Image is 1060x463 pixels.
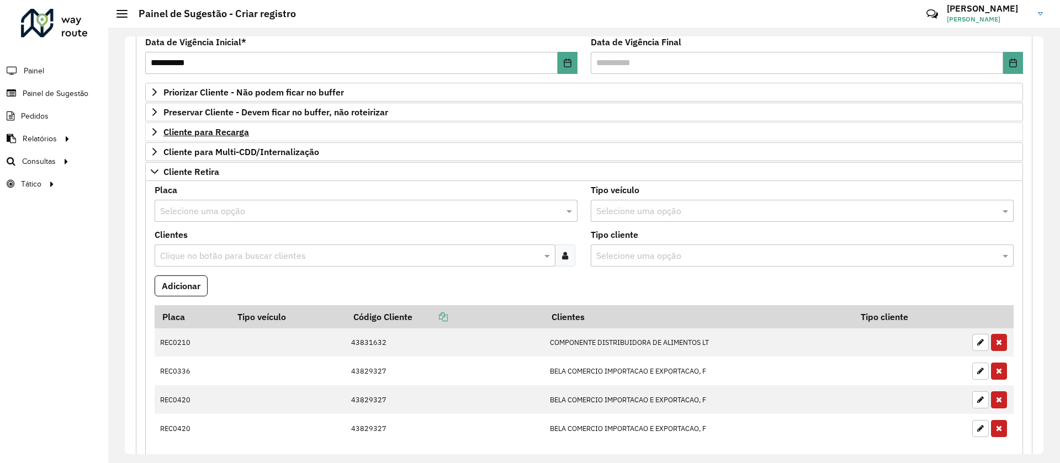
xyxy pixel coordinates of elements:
td: COMPONENTE DISTRIBUIDORA DE ALIMENTOS LT [544,328,853,357]
label: Data de Vigência Final [591,35,681,49]
a: Priorizar Cliente - Não podem ficar no buffer [145,83,1023,102]
button: Adicionar [155,275,208,296]
h2: Painel de Sugestão - Criar registro [128,8,296,20]
td: 43829327 [346,385,544,414]
td: 43829327 [346,414,544,443]
span: Pedidos [21,110,49,122]
span: Cliente para Multi-CDD/Internalização [163,147,319,156]
td: BELA COMERCIO IMPORTACAO E EXPORTACAO, F [544,356,853,385]
td: REC0210 [155,328,230,357]
label: Clientes [155,228,188,241]
th: Placa [155,305,230,328]
label: Placa [155,183,177,196]
span: [PERSON_NAME] [947,14,1030,24]
td: BELA COMERCIO IMPORTACAO E EXPORTACAO, F [544,414,853,443]
span: Cliente para Recarga [163,127,249,136]
span: Preservar Cliente - Devem ficar no buffer, não roteirizar [163,108,388,116]
label: Tipo veículo [591,183,639,196]
button: Choose Date [558,52,577,74]
td: 43831632 [346,328,544,357]
th: Clientes [544,305,853,328]
td: 43829327 [346,356,544,385]
span: Cliente Retira [163,167,219,176]
th: Código Cliente [346,305,544,328]
a: Contato Rápido [920,2,944,26]
h3: [PERSON_NAME] [947,3,1030,14]
label: Tipo cliente [591,228,638,241]
a: Cliente para Recarga [145,123,1023,141]
a: Copiar [412,311,448,322]
span: Painel de Sugestão [23,88,88,99]
a: Cliente Retira [145,162,1023,181]
th: Tipo veículo [230,305,346,328]
span: Consultas [22,156,56,167]
td: REC0336 [155,356,230,385]
span: Priorizar Cliente - Não podem ficar no buffer [163,88,344,97]
th: Tipo cliente [853,305,966,328]
span: Relatórios [23,133,57,145]
label: Data de Vigência Inicial [145,35,246,49]
span: Tático [21,178,41,190]
td: REC0420 [155,414,230,443]
a: Preservar Cliente - Devem ficar no buffer, não roteirizar [145,103,1023,121]
span: Painel [24,65,44,77]
td: REC0420 [155,385,230,414]
button: Choose Date [1003,52,1023,74]
a: Cliente para Multi-CDD/Internalização [145,142,1023,161]
td: BELA COMERCIO IMPORTACAO E EXPORTACAO, F [544,385,853,414]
